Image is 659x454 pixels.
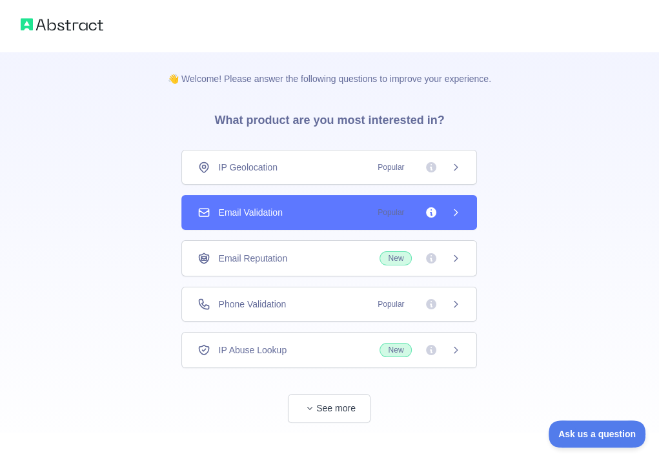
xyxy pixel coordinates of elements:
[194,85,465,150] h3: What product are you most interested in?
[21,15,103,34] img: Abstract logo
[549,420,646,448] iframe: Toggle Customer Support
[218,206,282,219] span: Email Validation
[218,161,278,174] span: IP Geolocation
[218,252,287,265] span: Email Reputation
[147,52,512,85] p: 👋 Welcome! Please answer the following questions to improve your experience.
[370,161,412,174] span: Popular
[218,298,286,311] span: Phone Validation
[380,251,412,265] span: New
[370,206,412,219] span: Popular
[370,298,412,311] span: Popular
[380,343,412,357] span: New
[218,344,287,356] span: IP Abuse Lookup
[288,394,370,423] button: See more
